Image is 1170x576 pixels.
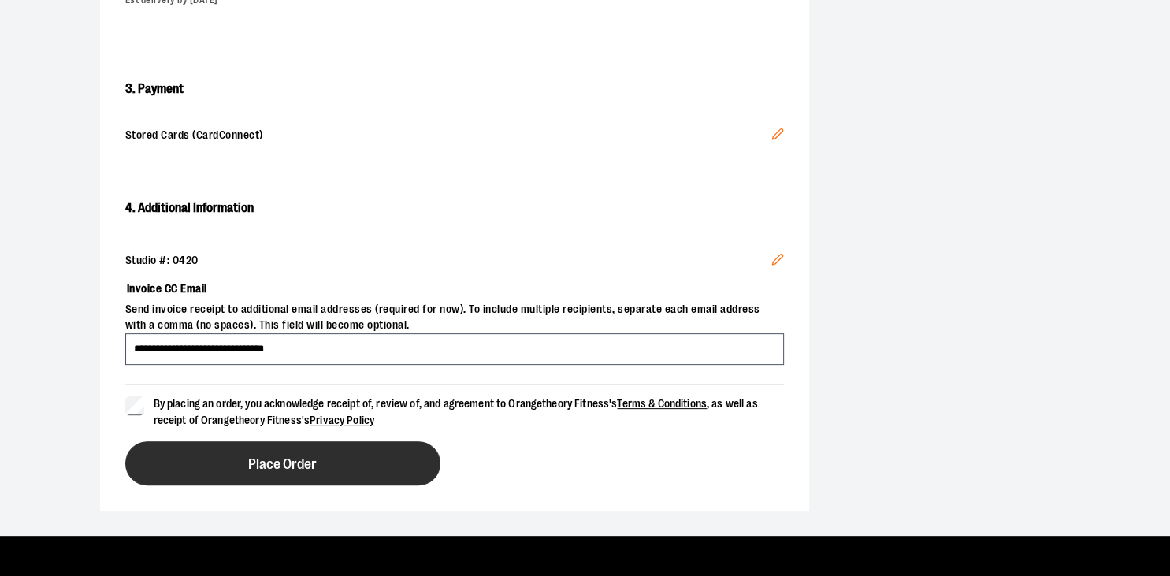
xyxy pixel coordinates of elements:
span: By placing an order, you acknowledge receipt of, review of, and agreement to Orangetheory Fitness... [154,397,758,426]
button: Edit [759,240,797,283]
input: By placing an order, you acknowledge receipt of, review of, and agreement to Orangetheory Fitness... [125,396,144,414]
button: Place Order [125,441,440,485]
h2: 3. Payment [125,76,784,102]
span: Place Order [248,457,317,472]
a: Privacy Policy [310,414,374,426]
button: Edit [759,115,797,158]
span: Send invoice receipt to additional email addresses (required for now). To include multiple recipi... [125,302,784,333]
div: Studio #: 0420 [125,253,784,269]
a: Terms & Conditions [617,397,707,410]
span: Stored Cards (CardConnect) [125,128,771,145]
label: Invoice CC Email [125,275,784,302]
h2: 4. Additional Information [125,195,784,221]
